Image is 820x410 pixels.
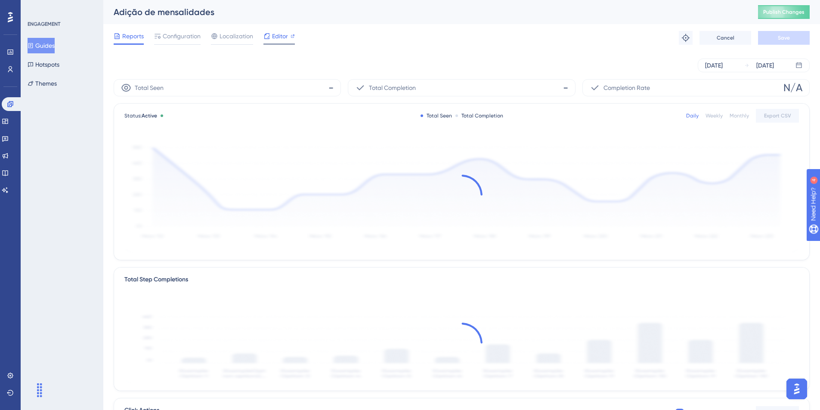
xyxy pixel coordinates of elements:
div: Drag [33,377,46,403]
button: Cancel [699,31,751,45]
span: Reports [122,31,144,41]
span: Publish Changes [763,9,805,15]
button: Publish Changes [758,5,810,19]
button: Guides [28,38,55,53]
span: Total Seen [135,83,164,93]
span: Status: [124,112,157,119]
span: - [328,81,334,95]
span: Need Help? [20,2,54,12]
span: Editor [272,31,288,41]
span: N/A [783,81,802,95]
span: - [563,81,568,95]
div: Total Completion [455,112,503,119]
div: Weekly [706,112,723,119]
button: Themes [28,76,57,91]
div: 4 [60,4,62,11]
div: Total Seen [421,112,452,119]
button: Export CSV [756,109,799,123]
div: Daily [686,112,699,119]
span: Completion Rate [603,83,650,93]
span: Localization [220,31,253,41]
span: Export CSV [764,112,791,119]
div: [DATE] [705,60,723,71]
div: ENGAGEMENT [28,21,60,28]
div: Adição de mensalidades [114,6,736,18]
button: Hotspots [28,57,59,72]
span: Total Completion [369,83,416,93]
div: Monthly [730,112,749,119]
span: Save [778,34,790,41]
iframe: UserGuiding AI Assistant Launcher [784,376,810,402]
button: Save [758,31,810,45]
span: Active [142,113,157,119]
span: Cancel [717,34,734,41]
span: Configuration [163,31,201,41]
div: Total Step Completions [124,274,188,285]
div: [DATE] [756,60,774,71]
